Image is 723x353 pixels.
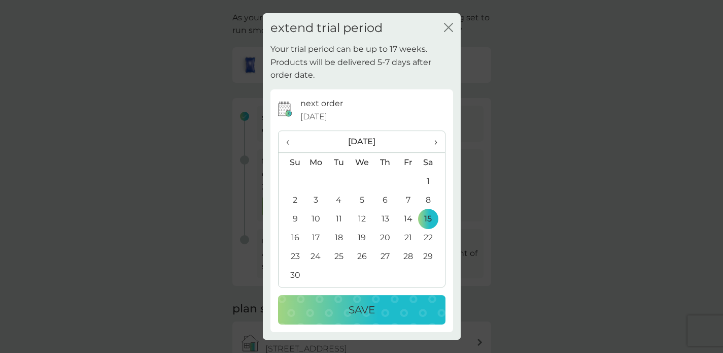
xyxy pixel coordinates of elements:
[278,295,445,325] button: Save
[419,153,444,172] th: Sa
[304,153,328,172] th: Mo
[327,209,350,228] td: 11
[397,209,420,228] td: 14
[304,228,328,247] td: 17
[427,131,437,152] span: ›
[350,190,373,209] td: 5
[327,228,350,247] td: 18
[419,228,444,247] td: 22
[419,209,444,228] td: 15
[279,228,304,247] td: 16
[304,131,420,153] th: [DATE]
[286,131,297,152] span: ‹
[373,247,396,266] td: 27
[444,23,453,34] button: close
[419,247,444,266] td: 29
[300,110,327,123] span: [DATE]
[350,209,373,228] td: 12
[350,228,373,247] td: 19
[373,209,396,228] td: 13
[279,247,304,266] td: 23
[397,247,420,266] td: 28
[304,247,328,266] td: 24
[327,247,350,266] td: 25
[279,153,304,172] th: Su
[279,209,304,228] td: 9
[397,153,420,172] th: Fr
[300,97,343,110] p: next order
[397,228,420,247] td: 21
[419,172,444,190] td: 1
[349,302,375,318] p: Save
[327,153,350,172] th: Tu
[279,190,304,209] td: 2
[373,190,396,209] td: 6
[327,190,350,209] td: 4
[397,190,420,209] td: 7
[279,266,304,284] td: 30
[270,21,383,36] h2: extend trial period
[304,190,328,209] td: 3
[350,247,373,266] td: 26
[304,209,328,228] td: 10
[419,190,444,209] td: 8
[350,153,373,172] th: We
[373,228,396,247] td: 20
[270,43,453,82] p: Your trial period can be up to 17 weeks. Products will be delivered 5-7 days after order date.
[373,153,396,172] th: Th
